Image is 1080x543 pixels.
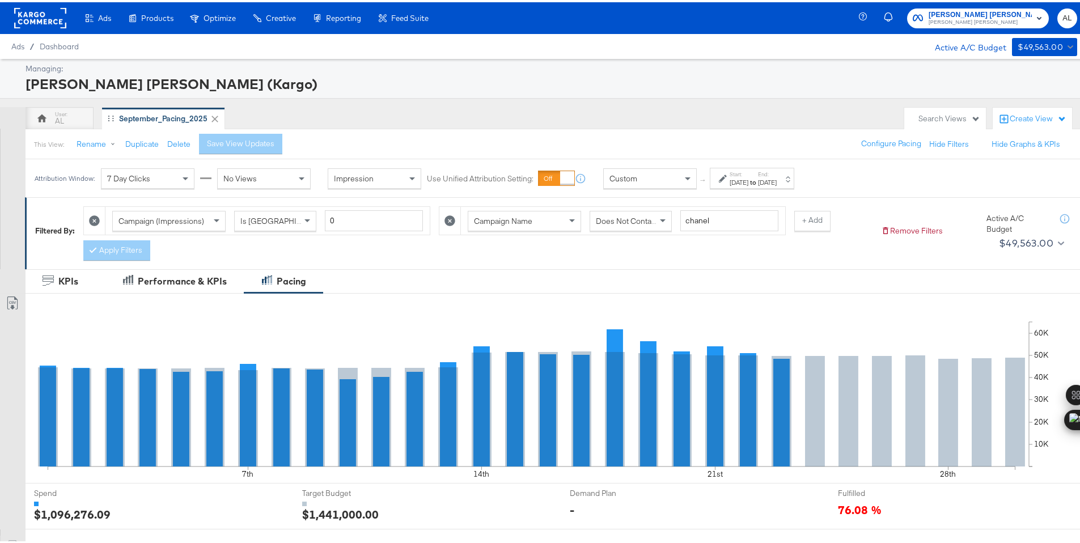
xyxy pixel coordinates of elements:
[1018,38,1063,52] div: $49,563.00
[204,11,236,20] span: Optimize
[940,466,956,477] text: 28th
[108,113,114,119] div: Drag to reorder tab
[1057,6,1077,26] button: AL
[730,176,748,185] div: [DATE]
[334,171,374,181] span: Impression
[325,208,423,229] input: Enter a number
[302,486,387,497] span: Target Budget
[391,11,429,20] span: Feed Suite
[427,171,533,182] label: Use Unified Attribution Setting:
[918,111,980,122] div: Search Views
[923,36,1006,53] div: Active A/C Budget
[1010,111,1066,122] div: Create View
[748,176,758,184] strong: to
[1034,414,1049,425] text: 20K
[26,72,1074,91] div: [PERSON_NAME] [PERSON_NAME] (Kargo)
[473,466,489,477] text: 14th
[838,486,923,497] span: Fulfilled
[758,176,777,185] div: [DATE]
[929,137,969,147] button: Hide Filters
[907,6,1049,26] button: [PERSON_NAME] [PERSON_NAME] (Kargo)[PERSON_NAME] [PERSON_NAME]
[58,273,78,286] div: KPIs
[474,214,532,224] span: Campaign Name
[1034,392,1049,402] text: 30K
[98,11,111,20] span: Ads
[994,232,1066,250] button: $49,563.00
[40,40,79,49] a: Dashboard
[141,11,173,20] span: Products
[240,214,327,224] span: Is [GEOGRAPHIC_DATA]
[34,486,119,497] span: Spend
[55,113,64,124] div: AL
[929,16,1032,25] span: [PERSON_NAME] [PERSON_NAME]
[34,504,111,520] div: $1,096,276.09
[853,131,929,152] button: Configure Pacing
[758,168,777,176] label: End:
[1012,36,1077,54] button: $49,563.00
[119,111,207,122] div: September_Pacing_2025
[1062,10,1073,23] span: AL
[1034,347,1049,358] text: 50K
[596,214,658,224] span: Does Not Contain
[929,7,1032,19] span: [PERSON_NAME] [PERSON_NAME] (Kargo)
[277,273,306,286] div: Pacing
[999,232,1053,249] div: $49,563.00
[730,168,748,176] label: Start:
[986,211,1049,232] div: Active A/C Budget
[34,172,95,180] div: Attribution Window:
[242,466,253,477] text: 7th
[570,499,574,516] div: -
[609,171,637,181] span: Custom
[1034,325,1049,336] text: 60K
[1034,370,1049,380] text: 40K
[35,223,75,234] div: Filtered By:
[1034,436,1049,447] text: 10K
[838,499,882,515] span: 76.08 %
[570,486,655,497] span: Demand Plan
[302,504,379,520] div: $1,441,000.00
[167,137,190,147] button: Delete
[118,214,204,224] span: Campaign (Impressions)
[698,176,709,180] span: ↑
[266,11,296,20] span: Creative
[708,466,723,477] text: 21st
[11,40,24,49] span: Ads
[125,137,159,147] button: Duplicate
[34,138,64,147] div: This View:
[223,171,257,181] span: No Views
[794,209,831,229] button: + Add
[24,40,40,49] span: /
[326,11,361,20] span: Reporting
[992,137,1060,147] button: Hide Graphs & KPIs
[881,223,943,234] button: Remove Filters
[680,208,778,229] input: Enter a search term
[107,171,150,181] span: 7 Day Clicks
[26,61,1074,72] div: Managing:
[138,273,227,286] div: Performance & KPIs
[69,132,128,152] button: Rename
